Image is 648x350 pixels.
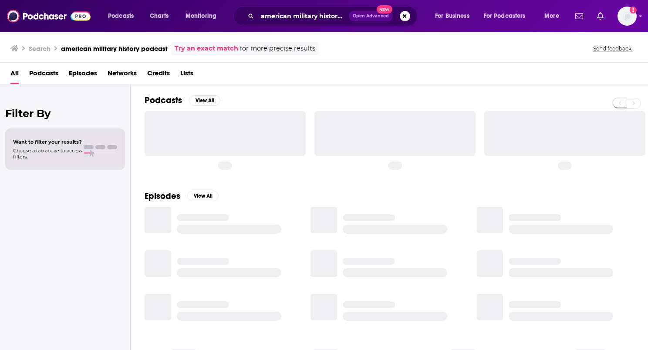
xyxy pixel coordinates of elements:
h3: Search [29,44,51,53]
svg: Add a profile image [630,7,637,13]
div: Search podcasts, credits, & more... [242,6,426,26]
span: Want to filter your results? [13,139,82,145]
span: New [377,5,392,13]
a: All [10,66,19,84]
span: Podcasts [108,10,134,22]
img: User Profile [618,7,637,26]
a: Try an exact match [175,44,238,54]
a: Networks [108,66,137,84]
button: View All [189,95,220,106]
a: EpisodesView All [145,191,219,202]
button: Show profile menu [618,7,637,26]
a: Show notifications dropdown [572,9,587,24]
button: Open AdvancedNew [349,11,393,21]
a: PodcastsView All [145,95,220,106]
button: open menu [429,9,480,23]
a: Show notifications dropdown [594,9,607,24]
span: Choose a tab above to access filters. [13,148,82,160]
span: More [544,10,559,22]
span: For Business [435,10,469,22]
img: Podchaser - Follow, Share and Rate Podcasts [7,8,91,24]
a: Lists [180,66,193,84]
a: Credits [147,66,170,84]
a: Episodes [69,66,97,84]
button: open menu [179,9,228,23]
button: View All [187,191,219,201]
h2: Episodes [145,191,180,202]
button: open menu [478,9,538,23]
button: Send feedback [591,45,634,52]
span: for more precise results [240,44,315,54]
span: Monitoring [186,10,216,22]
h3: american military history podcast [61,44,168,53]
a: Charts [144,9,174,23]
h2: Podcasts [145,95,182,106]
a: Podcasts [29,66,58,84]
span: Open Advanced [353,14,389,18]
button: open menu [102,9,145,23]
span: Charts [150,10,169,22]
h2: Filter By [5,107,125,120]
input: Search podcasts, credits, & more... [257,9,349,23]
span: For Podcasters [484,10,526,22]
span: Logged in as KSteele [618,7,637,26]
button: open menu [538,9,570,23]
